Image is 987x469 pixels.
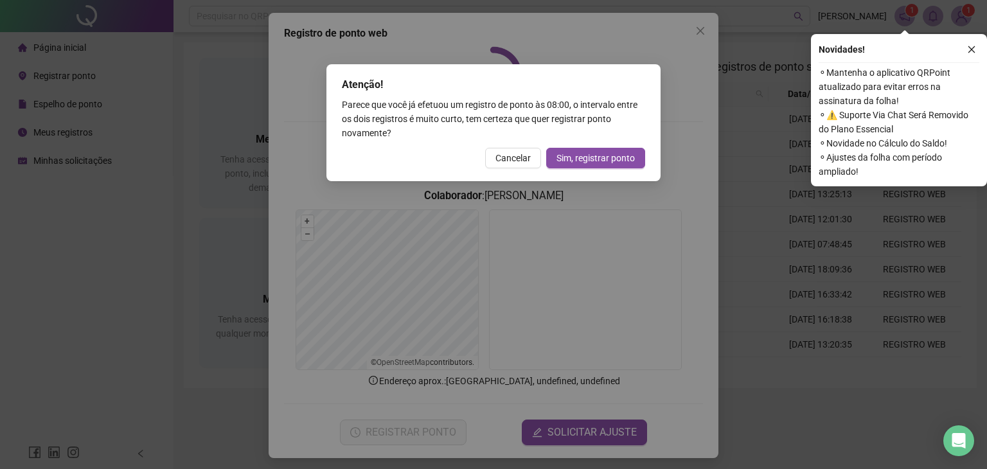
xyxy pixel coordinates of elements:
span: ⚬ ⚠️ Suporte Via Chat Será Removido do Plano Essencial [819,108,979,136]
span: ⚬ Mantenha o aplicativo QRPoint atualizado para evitar erros na assinatura da folha! [819,66,979,108]
span: close [967,45,976,54]
div: Atenção! [342,77,645,93]
button: Sim, registrar ponto [546,148,645,168]
span: Novidades ! [819,42,865,57]
div: Parece que você já efetuou um registro de ponto às 08:00 , o intervalo entre os dois registros é ... [342,98,645,140]
span: ⚬ Ajustes da folha com período ampliado! [819,150,979,179]
button: Cancelar [485,148,541,168]
span: Sim, registrar ponto [556,151,635,165]
span: ⚬ Novidade no Cálculo do Saldo! [819,136,979,150]
span: Cancelar [495,151,531,165]
div: Open Intercom Messenger [943,425,974,456]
